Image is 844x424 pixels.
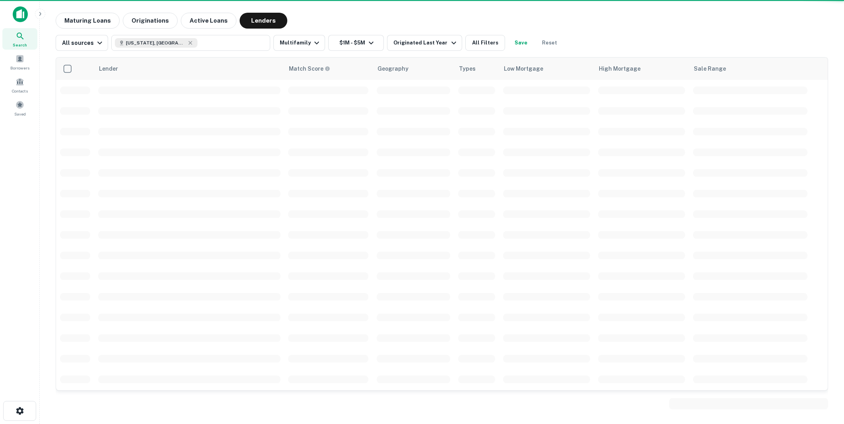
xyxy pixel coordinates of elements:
[126,39,186,46] span: [US_STATE], [GEOGRAPHIC_DATA]
[111,35,270,51] button: [US_STATE], [GEOGRAPHIC_DATA]
[10,65,29,71] span: Borrowers
[454,58,499,80] th: Types
[2,97,37,119] a: Saved
[508,35,534,51] button: Save your search to get updates of matches that match your search criteria.
[2,51,37,73] a: Borrowers
[123,13,178,29] button: Originations
[94,58,285,80] th: Lender
[273,35,325,51] button: Multifamily
[2,74,37,96] a: Contacts
[2,28,37,50] a: Search
[804,360,844,399] iframe: Chat Widget
[99,64,118,73] div: Lender
[499,58,594,80] th: Low Mortgage
[373,58,454,80] th: Geography
[689,58,811,80] th: Sale Range
[13,6,28,22] img: capitalize-icon.png
[594,58,689,80] th: High Mortgage
[14,111,26,117] span: Saved
[289,64,330,73] div: Capitalize uses an advanced AI algorithm to match your search with the best lender. The match sco...
[284,58,372,80] th: Capitalize uses an advanced AI algorithm to match your search with the best lender. The match sco...
[56,35,108,51] button: All sources
[289,64,329,73] h6: Match Score
[181,13,236,29] button: Active Loans
[599,64,641,73] div: High Mortgage
[393,38,458,48] div: Originated Last Year
[240,13,287,29] button: Lenders
[377,64,408,73] div: Geography
[694,64,726,73] div: Sale Range
[537,35,562,51] button: Reset
[504,64,543,73] div: Low Mortgage
[387,35,462,51] button: Originated Last Year
[62,38,105,48] div: All sources
[12,88,28,94] span: Contacts
[328,35,384,51] button: $1M - $5M
[465,35,505,51] button: All Filters
[459,64,476,73] div: Types
[13,42,27,48] span: Search
[56,13,120,29] button: Maturing Loans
